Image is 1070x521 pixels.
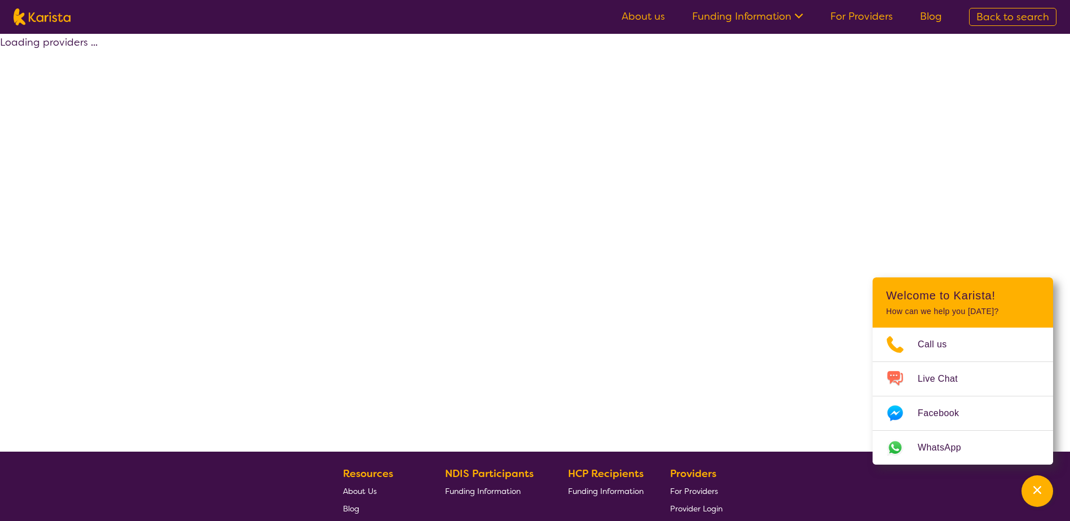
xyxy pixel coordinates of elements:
img: Karista logo [14,8,71,25]
span: Provider Login [670,504,723,514]
a: For Providers [830,10,893,23]
span: Funding Information [568,486,644,496]
a: Funding Information [445,482,542,500]
span: For Providers [670,486,718,496]
p: How can we help you [DATE]? [886,307,1040,316]
a: Blog [920,10,942,23]
span: Live Chat [918,370,971,387]
ul: Choose channel [873,328,1053,465]
a: Back to search [969,8,1056,26]
div: Channel Menu [873,277,1053,465]
span: WhatsApp [918,439,975,456]
b: HCP Recipients [568,467,644,480]
b: Providers [670,467,716,480]
b: Resources [343,467,393,480]
a: Web link opens in a new tab. [873,431,1053,465]
a: Blog [343,500,419,517]
button: Channel Menu [1021,475,1053,507]
a: Provider Login [670,500,723,517]
a: About us [622,10,665,23]
a: About Us [343,482,419,500]
span: Funding Information [445,486,521,496]
a: Funding Information [692,10,803,23]
span: About Us [343,486,377,496]
span: Back to search [976,10,1049,24]
span: Facebook [918,405,972,422]
h2: Welcome to Karista! [886,289,1040,302]
a: Funding Information [568,482,644,500]
span: Blog [343,504,359,514]
b: NDIS Participants [445,467,534,480]
a: For Providers [670,482,723,500]
span: Call us [918,336,961,353]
